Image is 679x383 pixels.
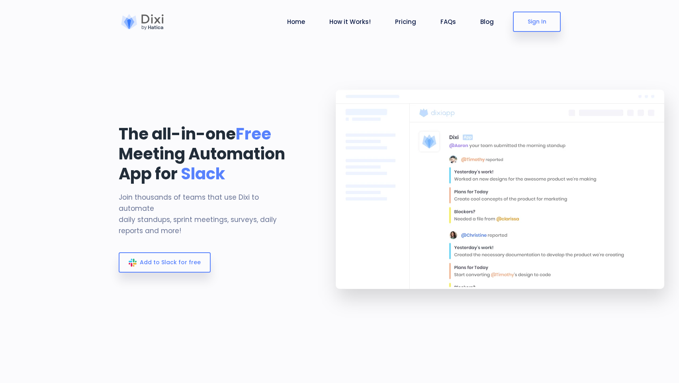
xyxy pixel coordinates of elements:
a: How it Works! [326,17,374,26]
a: Add to Slack for free [119,252,211,273]
a: FAQs [437,17,459,26]
span: Free [236,123,271,145]
span: Add to Slack for free [140,258,201,266]
a: Home [284,17,308,26]
p: Join thousands of teams that use Dixi to automate daily standups, sprint meetings, surveys, daily... [119,192,296,236]
a: Sign In [513,12,561,32]
a: Blog [477,17,497,26]
a: Pricing [392,17,419,26]
h1: The all-in-one Meeting Automation App for [119,124,296,184]
span: Slack [181,163,225,185]
img: slack_icon_color.svg [129,259,137,267]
